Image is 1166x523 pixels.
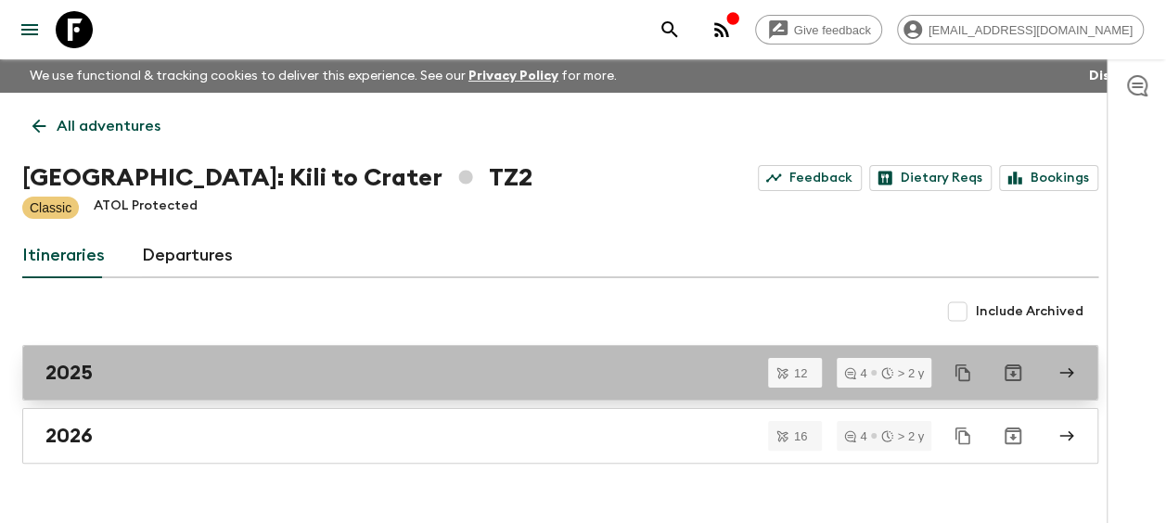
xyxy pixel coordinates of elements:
[844,430,866,442] div: 4
[468,70,558,83] a: Privacy Policy
[755,15,882,45] a: Give feedback
[918,23,1143,37] span: [EMAIL_ADDRESS][DOMAIN_NAME]
[999,165,1098,191] a: Bookings
[994,354,1031,391] button: Archive
[142,234,233,278] a: Departures
[651,11,688,48] button: search adventures
[869,165,992,191] a: Dietary Reqs
[22,59,624,93] p: We use functional & tracking cookies to deliver this experience. See our for more.
[45,424,93,448] h2: 2026
[22,234,105,278] a: Itineraries
[783,367,818,379] span: 12
[1084,63,1144,89] button: Dismiss
[881,430,924,442] div: > 2 y
[30,198,71,217] p: Classic
[946,419,980,453] button: Duplicate
[881,367,924,379] div: > 2 y
[844,367,866,379] div: 4
[994,417,1031,454] button: Archive
[783,430,818,442] span: 16
[897,15,1144,45] div: [EMAIL_ADDRESS][DOMAIN_NAME]
[22,345,1098,401] a: 2025
[22,159,532,197] h1: [GEOGRAPHIC_DATA]: Kili to Crater TZ2
[22,408,1098,464] a: 2026
[758,165,862,191] a: Feedback
[11,11,48,48] button: menu
[946,356,980,389] button: Duplicate
[94,197,198,219] p: ATOL Protected
[784,23,881,37] span: Give feedback
[22,108,171,145] a: All adventures
[45,361,93,385] h2: 2025
[976,302,1083,321] span: Include Archived
[57,115,160,137] p: All adventures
